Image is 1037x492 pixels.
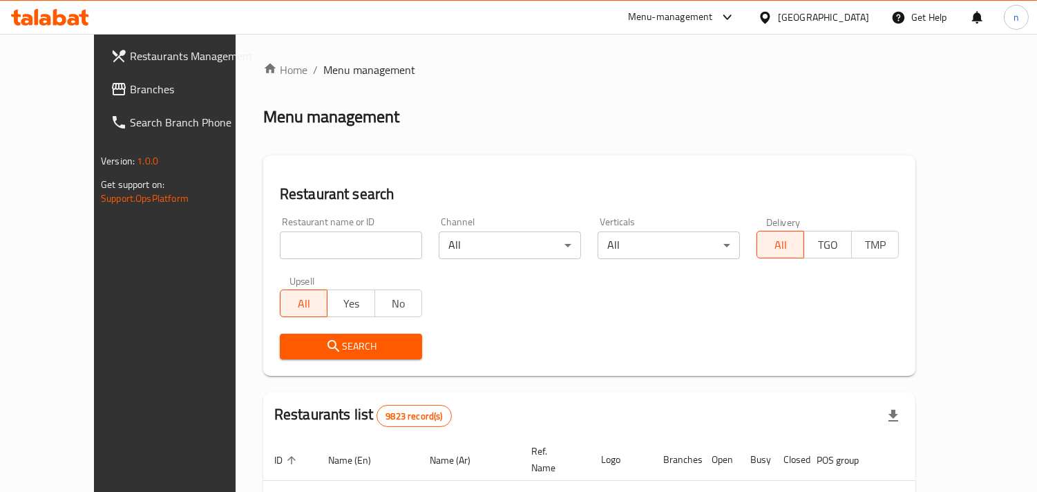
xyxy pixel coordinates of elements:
[430,452,488,469] span: Name (Ar)
[377,410,450,423] span: 9823 record(s)
[772,439,806,481] th: Closed
[851,231,899,258] button: TMP
[137,152,158,170] span: 1.0.0
[374,290,422,317] button: No
[323,61,415,78] span: Menu management
[333,294,369,314] span: Yes
[377,405,451,427] div: Total records count
[280,334,422,359] button: Search
[763,235,799,255] span: All
[263,61,915,78] nav: breadcrumb
[1014,10,1019,25] span: n
[280,231,422,259] input: Search for restaurant name or ID..
[598,231,740,259] div: All
[101,189,189,207] a: Support.OpsPlatform
[101,152,135,170] span: Version:
[439,231,581,259] div: All
[263,61,307,78] a: Home
[701,439,739,481] th: Open
[628,9,713,26] div: Menu-management
[280,290,327,317] button: All
[381,294,417,314] span: No
[274,404,452,427] h2: Restaurants list
[778,10,869,25] div: [GEOGRAPHIC_DATA]
[263,106,399,128] h2: Menu management
[877,399,910,433] div: Export file
[313,61,318,78] li: /
[99,106,267,139] a: Search Branch Phone
[652,439,701,481] th: Branches
[99,73,267,106] a: Branches
[99,39,267,73] a: Restaurants Management
[280,184,899,205] h2: Restaurant search
[810,235,846,255] span: TGO
[766,217,801,227] label: Delivery
[286,294,322,314] span: All
[328,452,389,469] span: Name (En)
[803,231,851,258] button: TGO
[817,452,877,469] span: POS group
[739,439,772,481] th: Busy
[130,81,256,97] span: Branches
[757,231,804,258] button: All
[590,439,652,481] th: Logo
[857,235,893,255] span: TMP
[101,176,164,193] span: Get support on:
[130,48,256,64] span: Restaurants Management
[289,276,315,285] label: Upsell
[531,443,573,476] span: Ref. Name
[130,114,256,131] span: Search Branch Phone
[274,452,301,469] span: ID
[327,290,374,317] button: Yes
[291,338,411,355] span: Search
